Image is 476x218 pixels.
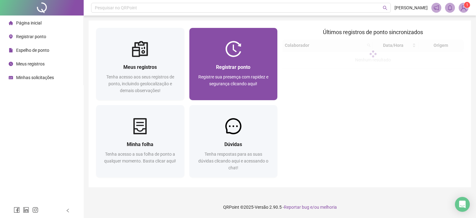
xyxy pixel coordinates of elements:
span: bell [447,5,453,11]
span: Meus registros [16,61,45,66]
div: Open Intercom Messenger [455,197,470,212]
span: [PERSON_NAME] [394,4,428,11]
span: search [383,6,387,10]
span: Espelho de ponto [16,48,49,53]
span: notification [434,5,439,11]
span: Registrar ponto [16,34,46,39]
span: Tenha acesso a sua folha de ponto a qualquer momento. Basta clicar aqui! [104,152,176,163]
span: Tenha acesso aos seus registros de ponto, incluindo geolocalização e demais observações! [106,74,174,93]
span: schedule [9,75,13,80]
span: Tenha respostas para as suas dúvidas clicando aqui e acessando o chat! [198,152,268,170]
span: Versão [255,205,268,210]
a: Minha folhaTenha acesso a sua folha de ponto a qualquer momento. Basta clicar aqui! [96,105,184,177]
span: Meus registros [123,64,157,70]
a: Meus registrosTenha acesso aos seus registros de ponto, incluindo geolocalização e demais observa... [96,28,184,100]
footer: QRPoint © 2025 - 2.90.5 - [84,196,476,218]
span: file [9,48,13,52]
span: Página inicial [16,20,42,25]
span: Minha folha [127,141,153,147]
span: Últimos registros de ponto sincronizados [323,29,423,35]
span: Registre sua presença com rapidez e segurança clicando aqui! [198,74,268,86]
span: environment [9,34,13,39]
span: facebook [14,207,20,213]
span: Registrar ponto [216,64,250,70]
span: Dúvidas [224,141,242,147]
span: instagram [32,207,38,213]
a: Registrar pontoRegistre sua presença com rapidez e segurança clicando aqui! [189,28,278,100]
span: Reportar bug e/ou melhoria [284,205,337,210]
span: Minhas solicitações [16,75,54,80]
sup: Atualize o seu contato no menu Meus Dados [464,2,470,8]
span: 1 [466,3,468,7]
span: clock-circle [9,62,13,66]
img: 88385 [459,3,468,12]
span: left [66,208,70,213]
span: linkedin [23,207,29,213]
a: DúvidasTenha respostas para as suas dúvidas clicando aqui e acessando o chat! [189,105,278,177]
span: home [9,21,13,25]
